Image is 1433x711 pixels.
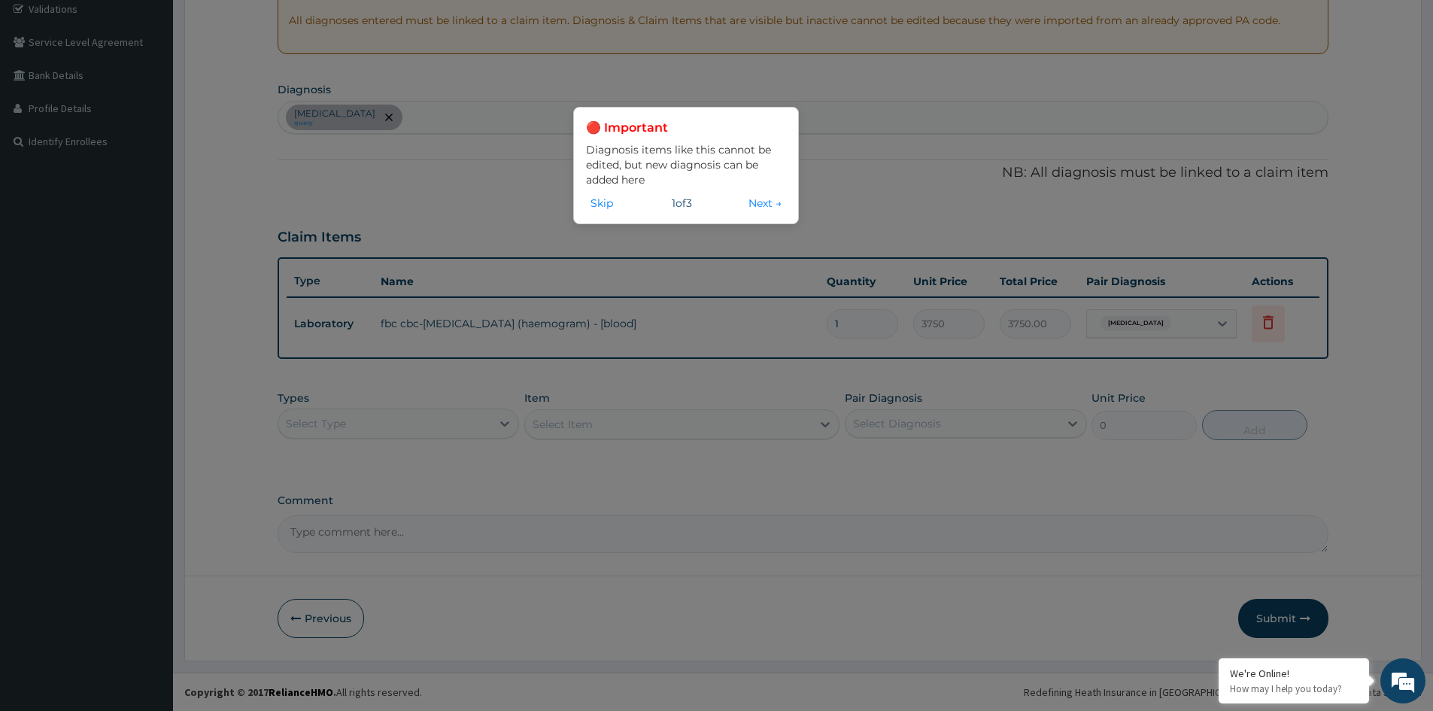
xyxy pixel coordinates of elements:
span: 1 of 3 [672,196,692,211]
div: Minimize live chat window [247,8,283,44]
div: Chat with us now [78,84,253,104]
p: Diagnosis items like this cannot be edited, but new diagnosis can be added here [586,142,786,187]
h3: 🔴 Important [586,120,786,136]
span: We're online! [87,190,208,342]
button: Next → [744,195,786,211]
img: d_794563401_company_1708531726252_794563401 [28,75,61,113]
textarea: Type your message and hit 'Enter' [8,411,287,463]
p: How may I help you today? [1230,682,1358,695]
div: We're Online! [1230,667,1358,680]
button: Skip [586,195,618,211]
